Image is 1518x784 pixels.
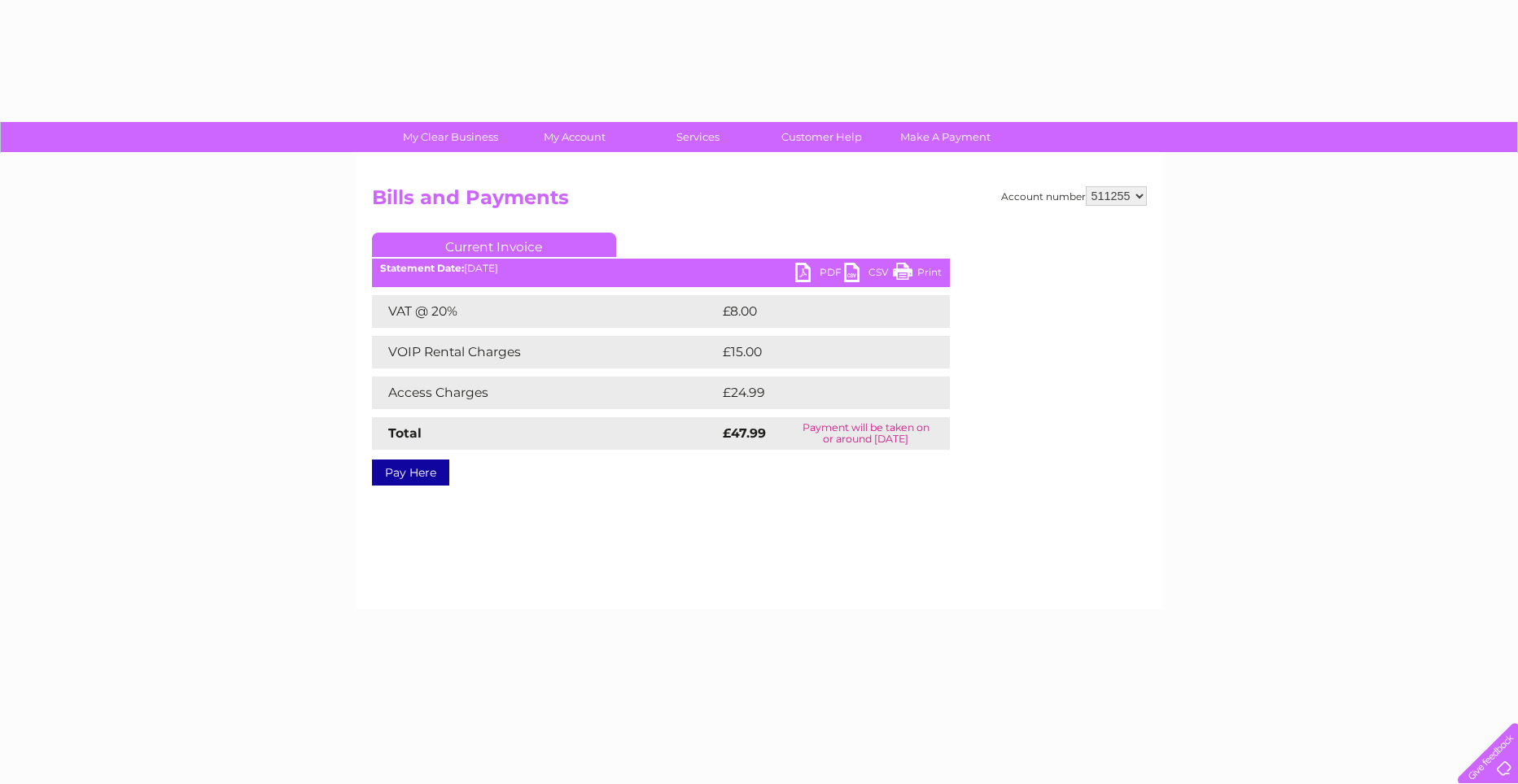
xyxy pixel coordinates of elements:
a: Make A Payment [878,122,1013,152]
td: Payment will be taken on or around [DATE] [782,417,950,450]
a: Customer Help [755,122,889,152]
td: £8.00 [719,295,912,328]
div: Account number [1001,186,1147,206]
a: Current Invoice [372,233,616,257]
div: [DATE] [372,263,950,274]
td: £15.00 [719,336,916,368]
a: PDF [795,263,844,286]
a: CSV [844,263,893,286]
strong: £47.99 [723,425,766,441]
a: My Account [507,122,641,152]
strong: Total [388,425,422,441]
h2: Bills and Payments [372,186,1147,217]
a: Pay Here [372,460,449,486]
a: My Clear Business [383,122,518,152]
a: Print [893,263,942,286]
td: VOIP Rental Charges [372,336,719,368]
b: Statement Date: [380,262,464,274]
td: Access Charges [372,377,719,409]
a: Services [631,122,765,152]
td: VAT @ 20% [372,295,719,328]
td: £24.99 [719,377,918,409]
